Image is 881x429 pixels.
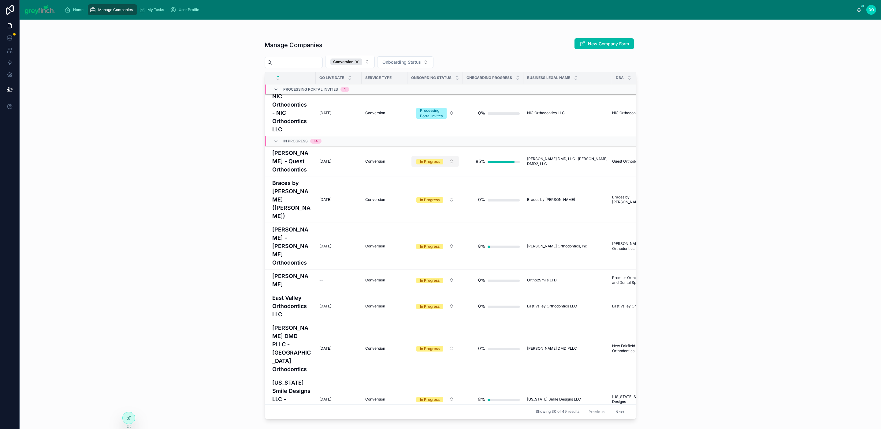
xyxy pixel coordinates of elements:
[272,294,312,318] h4: East Valley Orthodontics LLC
[420,397,440,402] div: In Progress
[612,195,656,205] a: Braces by [PERSON_NAME]
[411,274,459,286] a: Select Button
[365,278,404,283] a: Conversion
[478,342,485,355] div: 0%
[365,346,404,351] a: Conversion
[168,4,203,15] a: User Profile
[365,244,404,249] a: Conversion
[612,241,656,251] a: [PERSON_NAME] Orthodontics
[527,111,565,115] span: NIC Orthodontics LLC
[63,4,88,15] a: Home
[478,240,485,252] div: 8%
[527,397,608,402] a: [US_STATE] Smile Designs LLC
[612,111,642,115] span: NIC Orthodontics
[365,111,385,115] span: Conversion
[478,274,485,286] div: 0%
[467,75,512,80] span: Onboarding Progress
[411,393,459,405] a: Select Button
[612,304,654,309] span: East Valley Orthodontics
[612,394,656,404] span: [US_STATE] Smile Designs
[319,346,358,351] a: [DATE]
[411,105,459,121] button: Select Button
[272,179,312,220] a: Braces by [PERSON_NAME] ([PERSON_NAME])
[98,7,133,12] span: Manage Companies
[365,244,385,249] span: Conversion
[325,56,375,68] button: Select Button
[283,87,338,92] span: Processing Portal Invites
[283,139,308,144] span: In Progress
[411,241,459,252] button: Select Button
[24,5,55,15] img: App logo
[365,75,392,80] span: Service Type
[411,394,459,405] button: Select Button
[365,159,404,164] a: Conversion
[527,278,557,283] span: Ortho2Smile LTD
[420,197,440,203] div: In Progress
[616,75,624,80] span: DBA
[319,397,331,402] span: [DATE]
[420,278,440,283] div: In Progress
[612,111,656,115] a: NIC Orthodontics
[420,244,440,249] div: In Progress
[319,197,331,202] span: [DATE]
[411,194,459,205] a: Select Button
[411,156,459,167] a: Select Button
[527,304,577,309] span: East Valley Orthodontics LLC
[420,346,440,352] div: In Progress
[411,301,459,312] button: Select Button
[527,244,587,249] span: [PERSON_NAME] Orthodontics, Inc
[527,244,608,249] a: [PERSON_NAME] Orthodontics, Inc
[411,343,459,354] a: Select Button
[365,304,385,309] span: Conversion
[272,378,312,420] h4: [US_STATE] Smile Designs LLC - [PERSON_NAME]
[411,343,459,354] button: Select Button
[365,397,385,402] span: Conversion
[365,197,404,202] a: Conversion
[478,194,485,206] div: 0%
[420,159,440,164] div: In Progress
[467,393,520,405] a: 8%
[612,159,645,164] span: Quest Orthodontics
[147,7,164,12] span: My Tasks
[868,7,874,12] span: DO
[527,156,608,166] span: [PERSON_NAME] DMD, LLC [PERSON_NAME] DMD2, LLC
[612,304,656,309] a: East Valley Orthodontics
[467,240,520,252] a: 8%
[612,344,656,353] a: New Fairfield Orthodontics
[382,59,421,65] span: Onboarding Status
[272,272,312,288] a: [PERSON_NAME]
[272,92,312,134] a: NIC Orthodontics - NIC Orthodontics LLC
[319,278,358,283] a: --
[88,4,137,15] a: Manage Companies
[319,244,331,249] span: [DATE]
[272,225,312,267] a: [PERSON_NAME] - [PERSON_NAME] Orthodontics
[319,304,331,309] span: [DATE]
[478,393,485,405] div: 8%
[60,3,857,17] div: scrollable content
[411,300,459,312] a: Select Button
[467,107,520,119] a: 0%
[527,397,581,402] span: [US_STATE] Smile Designs LLC
[574,38,634,49] button: New Company Form
[467,155,520,167] a: 85%
[365,304,404,309] a: Conversion
[272,324,312,373] a: [PERSON_NAME] DMD PLLC - [GEOGRAPHIC_DATA] Orthodontics
[330,58,362,65] button: Unselect 1
[333,59,353,64] span: Conversion
[365,159,385,164] span: Conversion
[411,104,459,122] a: Select Button
[411,275,459,286] button: Select Button
[420,108,443,119] div: Processing Portal Invites
[411,240,459,252] a: Select Button
[467,300,520,312] a: 0%
[319,111,358,115] a: [DATE]
[319,278,323,283] span: --
[319,346,331,351] span: [DATE]
[478,107,485,119] div: 0%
